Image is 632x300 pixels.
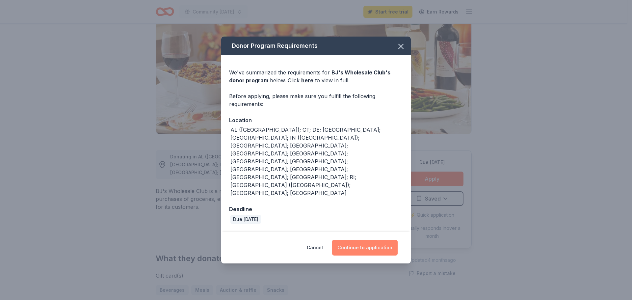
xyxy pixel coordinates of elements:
[221,37,411,55] div: Donor Program Requirements
[229,68,403,84] div: We've summarized the requirements for below. Click to view in full.
[301,76,313,84] a: here
[230,126,403,197] div: AL ([GEOGRAPHIC_DATA]); CT; DE; [GEOGRAPHIC_DATA]; [GEOGRAPHIC_DATA]; IN ([GEOGRAPHIC_DATA]); [GE...
[229,92,403,108] div: Before applying, please make sure you fulfill the following requirements:
[307,240,323,256] button: Cancel
[332,240,398,256] button: Continue to application
[230,215,261,224] div: Due [DATE]
[229,205,403,213] div: Deadline
[229,116,403,124] div: Location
